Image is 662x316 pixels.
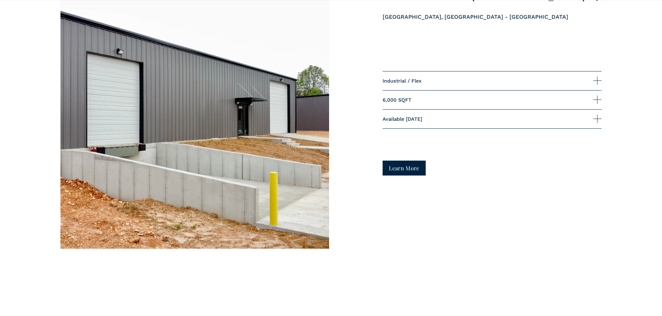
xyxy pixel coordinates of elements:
span: 6,000 SQFT [383,97,594,103]
button: Industrial / Flex [383,71,602,90]
p: [GEOGRAPHIC_DATA], [GEOGRAPHIC_DATA] - [GEOGRAPHIC_DATA] [383,12,602,22]
button: 6,000 SQFT [383,91,602,109]
span: Available [DATE] [383,116,594,122]
a: Learn More [383,161,426,176]
button: Available [DATE] [383,110,602,128]
span: Industrial / Flex [383,78,594,84]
